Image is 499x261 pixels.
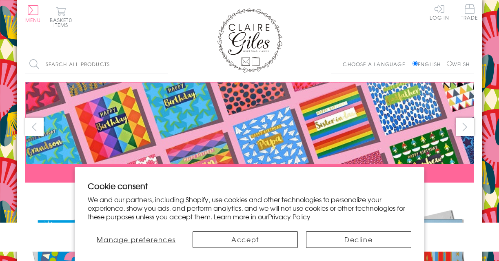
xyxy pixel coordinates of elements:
[53,16,72,29] span: 0 items
[461,4,478,20] span: Trade
[25,5,41,22] button: Menu
[25,55,168,74] input: Search all products
[193,231,298,248] button: Accept
[25,118,44,136] button: prev
[88,195,411,221] p: We and our partners, including Shopify, use cookies and other technologies to personalize your ex...
[25,189,474,201] div: Carousel Pagination
[447,61,452,66] input: Welsh
[217,8,282,73] img: Claire Giles Greetings Cards
[268,212,310,221] a: Privacy Policy
[413,61,418,66] input: English
[88,180,411,192] h2: Cookie consent
[50,7,72,27] button: Basket0 items
[413,60,445,68] label: English
[306,231,411,248] button: Decline
[461,4,478,22] a: Trade
[430,4,449,20] a: Log In
[456,118,474,136] button: next
[97,234,175,244] span: Manage preferences
[343,60,411,68] p: Choose a language:
[160,55,168,74] input: Search
[88,231,184,248] button: Manage preferences
[447,60,470,68] label: Welsh
[25,16,41,24] span: Menu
